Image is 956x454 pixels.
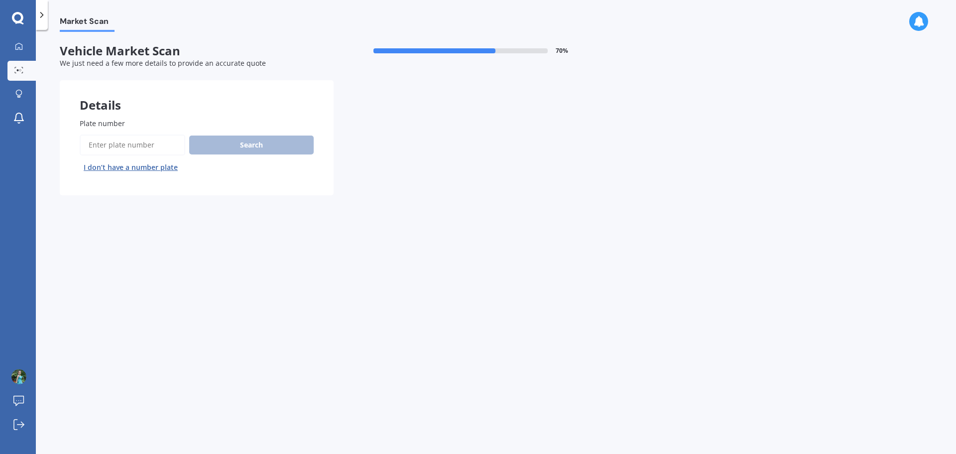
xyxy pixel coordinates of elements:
[11,369,26,384] img: ACg8ocJFqg3HkiRr8PXF3DLtSW4CDWqccUlPkWRNW4KCm_Lo4-EsePYf=s96-c
[80,135,185,155] input: Enter plate number
[60,58,266,68] span: We just need a few more details to provide an accurate quote
[80,119,125,128] span: Plate number
[60,16,115,30] span: Market Scan
[60,80,334,110] div: Details
[60,44,334,58] span: Vehicle Market Scan
[80,159,182,175] button: I don’t have a number plate
[556,47,568,54] span: 70 %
